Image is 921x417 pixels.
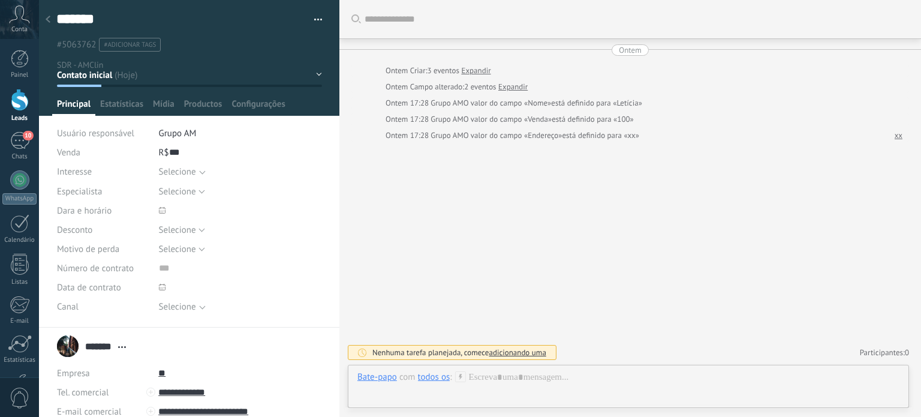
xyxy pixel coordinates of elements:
span: : [450,371,452,383]
span: Número de contrato [57,264,134,273]
span: Grupo AM [431,114,463,124]
span: #adicionar tags [104,41,156,49]
div: Ontem 17:28 [386,130,431,142]
div: Selecione [159,167,196,176]
span: Mídia [153,98,174,116]
span: Motivo de perda [57,245,119,254]
span: adicionando uma [489,347,546,358]
span: Selecione [159,224,196,236]
div: Criar: [386,65,491,77]
span: Interesse [57,167,92,176]
span: Estatísticas [100,98,143,116]
div: Venda [57,143,150,162]
a: xx [895,130,902,142]
div: todos os [418,371,450,382]
button: Selecione [159,182,205,201]
div: Desconto [57,220,150,239]
div: Interesse [57,162,150,181]
div: Ontem [386,81,410,93]
div: Painel [2,71,37,79]
span: 2 eventos [464,81,496,93]
div: Calendário [2,236,37,244]
div: Nenhuma tarefa planejada, comece [372,347,546,358]
div: Ontem 17:28 [386,97,431,109]
span: #5063762 [57,39,96,50]
span: Grupo AM [159,128,197,139]
div: Especialista [57,182,150,201]
div: Campo alterado: [386,81,528,93]
div: Canal [57,297,150,316]
div: WhatsApp [2,193,37,205]
div: Número de contrato [57,259,150,278]
span: O valor do campo «Nome» [463,97,552,109]
span: Grupo AM [431,130,463,140]
span: Usuário responsável [57,128,134,139]
span: Data de contrato [57,283,121,292]
span: Dara e horário [57,206,112,215]
span: Venda [57,147,80,158]
span: O valor do campo «Endereço» [463,130,562,142]
div: Ontem 17:28 [386,113,431,125]
div: Chats [2,153,37,161]
span: está definido para «Letícia» [551,97,642,109]
div: R$ [159,143,322,162]
button: Selecione [159,239,205,259]
span: com [399,371,416,383]
div: Motivo de perda [57,239,150,259]
span: Canal [57,302,79,311]
span: Principal [57,98,91,116]
a: Expandir [498,81,528,93]
div: Selecione [159,302,196,311]
div: Ontem [386,65,410,77]
span: Productos [184,98,222,116]
button: Selecione [159,220,205,239]
div: Usuário responsável [57,124,150,143]
div: Listas [2,278,37,286]
span: Selecione [159,186,196,197]
span: está definido para «xx» [562,130,639,142]
span: 10 [23,131,33,140]
span: Selecione [159,244,196,255]
span: 3 eventos [428,65,459,77]
span: Desconto [57,226,92,235]
div: Empresa [57,364,149,383]
span: Grupo AM [431,98,463,108]
div: Dara e horário [57,201,150,220]
div: Leads [2,115,37,122]
a: Expandir [461,65,490,77]
span: 0 [905,347,909,358]
span: O valor do campo «Venda» [463,113,552,125]
span: Especialista [57,187,102,196]
span: Tel. comercial [57,387,109,398]
span: Conta [11,26,28,34]
a: Participantes:0 [860,347,909,358]
div: E-mail [2,317,37,325]
span: está definido para «100» [552,113,634,125]
div: Data de contrato [57,278,150,297]
span: Configurações [231,98,285,116]
div: Estatísticas [2,356,37,364]
div: Ontem [619,44,641,56]
button: Tel. comercial [57,383,109,402]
